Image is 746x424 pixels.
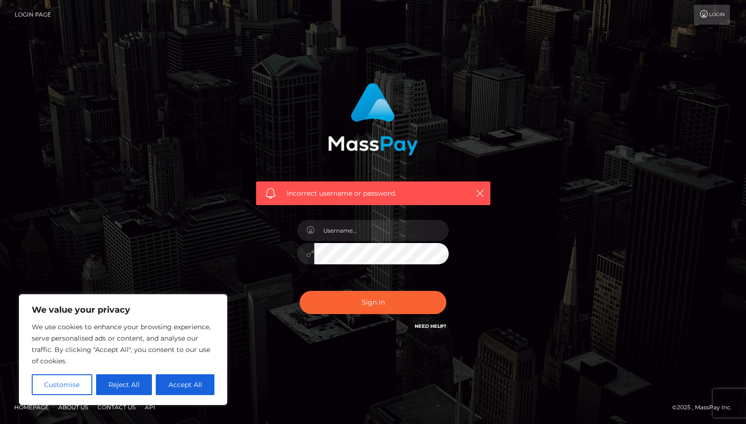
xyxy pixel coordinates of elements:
div: We value your privacy [19,294,227,405]
button: Accept All [156,374,214,395]
a: API [141,400,159,415]
a: Login [694,5,730,25]
p: We use cookies to enhance your browsing experience, serve personalised ads or content, and analys... [32,321,214,367]
a: About Us [54,400,92,415]
input: Username... [314,220,449,241]
button: Reject All [96,374,152,395]
a: Contact Us [94,400,139,415]
div: © 2025 , MassPay Inc. [672,402,739,413]
a: Need Help? [415,323,446,329]
a: Login Page [15,5,51,25]
a: Homepage [10,400,53,415]
p: We value your privacy [32,304,214,316]
button: Sign in [300,291,446,314]
img: MassPay Login [328,83,418,155]
button: Customise [32,374,92,395]
span: Incorrect username or password. [287,189,460,198]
